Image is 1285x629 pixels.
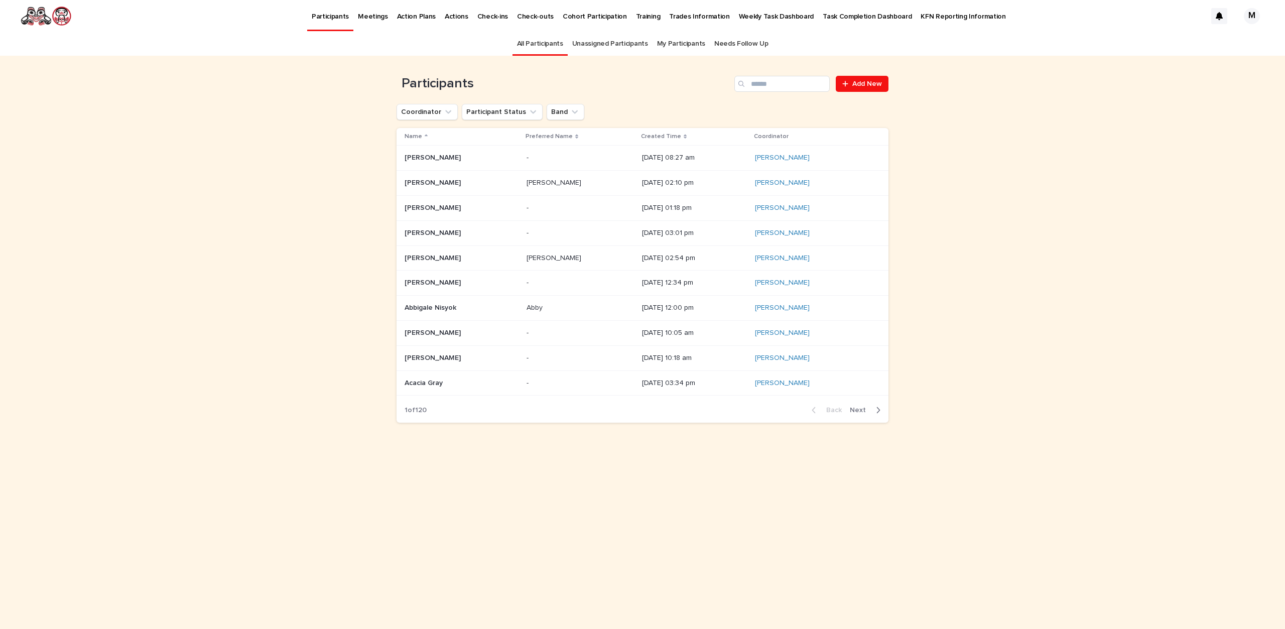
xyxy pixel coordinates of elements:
p: [DATE] 03:01 pm [642,229,747,237]
span: Back [820,407,842,414]
p: [DATE] 02:10 pm [642,179,747,187]
tr: [PERSON_NAME][PERSON_NAME] -- [DATE] 12:34 pm[PERSON_NAME] [397,271,888,296]
tr: [PERSON_NAME][PERSON_NAME] -- [DATE] 10:18 am[PERSON_NAME] [397,345,888,370]
p: [DATE] 10:05 am [642,329,747,337]
button: Band [547,104,584,120]
p: - [527,377,531,388]
button: Coordinator [397,104,458,120]
a: [PERSON_NAME] [755,279,810,287]
a: My Participants [657,32,705,56]
tr: [PERSON_NAME][PERSON_NAME] -- [DATE] 10:05 am[PERSON_NAME] [397,320,888,345]
p: Acacia Gray [405,377,445,388]
tr: [PERSON_NAME][PERSON_NAME] -- [DATE] 08:27 am[PERSON_NAME] [397,146,888,171]
button: Next [846,406,888,415]
tr: [PERSON_NAME][PERSON_NAME] -- [DATE] 01:18 pm[PERSON_NAME] [397,195,888,220]
a: [PERSON_NAME] [755,354,810,362]
p: [DATE] 03:34 pm [642,379,747,388]
p: Preferred Name [526,131,573,142]
a: Add New [836,76,888,92]
a: Unassigned Participants [572,32,648,56]
button: Back [804,406,846,415]
p: [PERSON_NAME] [405,252,463,263]
p: [DATE] 02:54 pm [642,254,747,263]
a: [PERSON_NAME] [755,254,810,263]
p: Abbigale Nisyok [405,302,458,312]
a: Needs Follow Up [714,32,768,56]
p: Name [405,131,422,142]
p: - [527,352,531,362]
p: [PERSON_NAME] [527,252,583,263]
p: Coordinator [754,131,789,142]
p: [PERSON_NAME] [405,277,463,287]
tr: Abbigale NisyokAbbigale Nisyok AbbyAbby [DATE] 12:00 pm[PERSON_NAME] [397,296,888,321]
span: Add New [852,80,882,87]
p: [PERSON_NAME] [405,177,463,187]
p: 1 of 120 [397,398,435,423]
p: [DATE] 12:34 pm [642,279,747,287]
input: Search [734,76,830,92]
a: [PERSON_NAME] [755,229,810,237]
a: [PERSON_NAME] [755,154,810,162]
p: [DATE] 12:00 pm [642,304,747,312]
p: - [527,277,531,287]
span: Next [850,407,872,414]
div: M [1244,8,1260,24]
p: - [527,327,531,337]
a: [PERSON_NAME] [755,304,810,312]
p: [DATE] 08:27 am [642,154,747,162]
p: [PERSON_NAME] [405,327,463,337]
tr: [PERSON_NAME][PERSON_NAME] -- [DATE] 03:01 pm[PERSON_NAME] [397,220,888,245]
h1: Participants [397,76,730,92]
p: [PERSON_NAME] [405,202,463,212]
p: Abby [527,302,545,312]
p: - [527,152,531,162]
tr: [PERSON_NAME][PERSON_NAME] [PERSON_NAME][PERSON_NAME] [DATE] 02:10 pm[PERSON_NAME] [397,171,888,196]
p: [DATE] 10:18 am [642,354,747,362]
p: - [527,202,531,212]
p: [DATE] 01:18 pm [642,204,747,212]
p: [PERSON_NAME] [405,352,463,362]
p: [PERSON_NAME] [405,152,463,162]
img: rNyI97lYS1uoOg9yXW8k [20,6,72,26]
p: [PERSON_NAME] [405,227,463,237]
a: [PERSON_NAME] [755,329,810,337]
p: - [527,227,531,237]
tr: [PERSON_NAME][PERSON_NAME] [PERSON_NAME][PERSON_NAME] [DATE] 02:54 pm[PERSON_NAME] [397,245,888,271]
p: Created Time [641,131,681,142]
a: All Participants [517,32,563,56]
a: [PERSON_NAME] [755,179,810,187]
a: [PERSON_NAME] [755,204,810,212]
button: Participant Status [462,104,543,120]
p: [PERSON_NAME] [527,177,583,187]
a: [PERSON_NAME] [755,379,810,388]
tr: Acacia GrayAcacia Gray -- [DATE] 03:34 pm[PERSON_NAME] [397,370,888,396]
